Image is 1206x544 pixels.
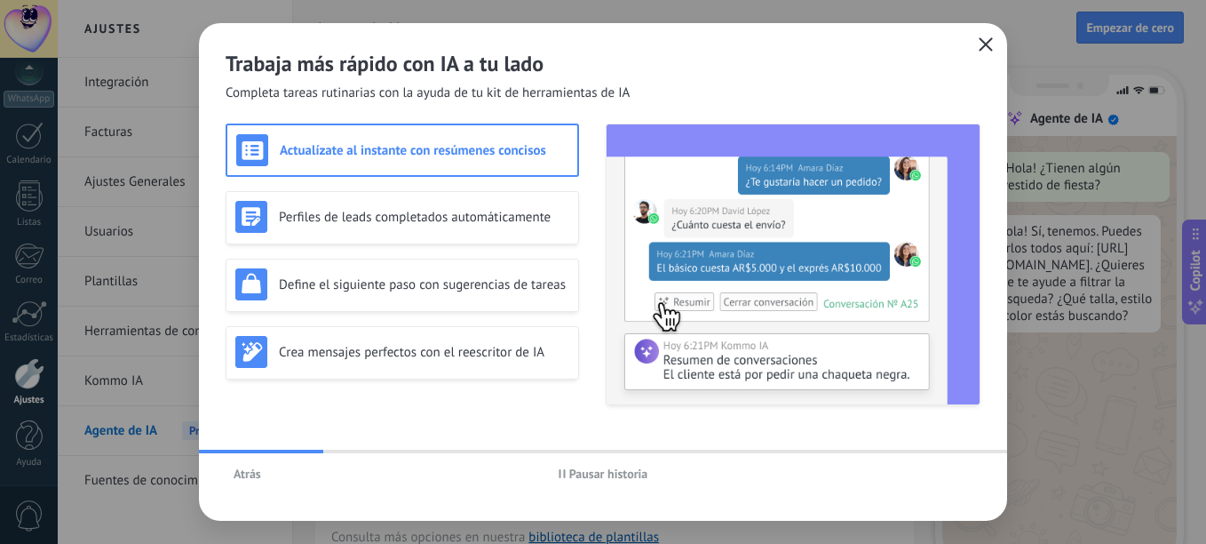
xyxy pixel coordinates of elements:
[279,209,569,226] h3: Perfiles de leads completados automáticamente
[226,84,630,102] span: Completa tareas rutinarias con la ayuda de tu kit de herramientas de IA
[226,460,269,487] button: Atrás
[279,344,569,361] h3: Crea mensajes perfectos con el reescritor de IA
[226,50,980,77] h2: Trabaja más rápido con IA a tu lado
[234,468,261,480] span: Atrás
[569,468,648,480] span: Pausar historia
[551,460,656,487] button: Pausar historia
[279,276,569,293] h3: Define el siguiente paso con sugerencias de tareas
[280,142,568,159] h3: Actualízate al instante con resúmenes concisos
